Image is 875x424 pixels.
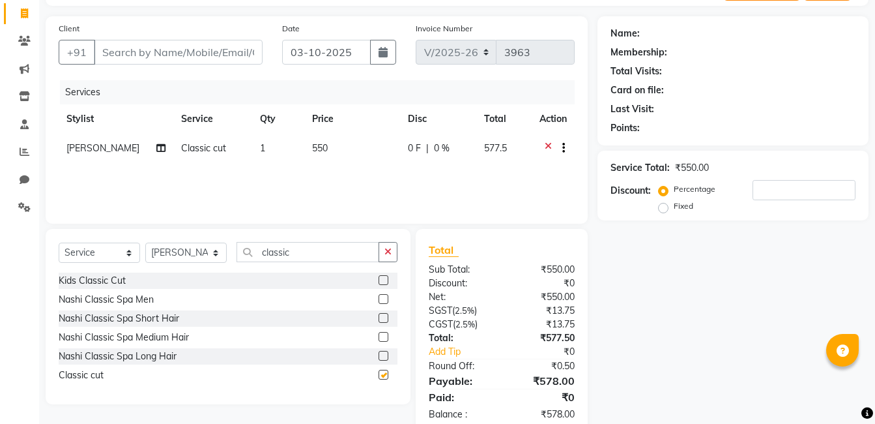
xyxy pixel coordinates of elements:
div: Round Off: [419,359,502,373]
th: Service [173,104,252,134]
div: ( ) [419,318,502,331]
input: Search or Scan [237,242,379,262]
div: Nashi Classic Spa Short Hair [59,312,179,326]
div: ₹578.00 [502,373,584,389]
div: ₹0.50 [502,359,584,373]
span: 2.5% [455,305,474,316]
div: Discount: [419,277,502,290]
label: Invoice Number [416,23,472,35]
span: 550 [312,142,328,154]
a: Add Tip [419,345,515,359]
div: ₹550.00 [502,290,584,304]
th: Disc [400,104,477,134]
div: ₹550.00 [502,263,584,277]
span: Total [429,243,459,257]
th: Price [304,104,399,134]
div: Kids Classic Cut [59,274,126,288]
span: | [426,142,429,155]
div: Total: [419,331,502,345]
div: Service Total: [610,161,670,175]
div: Nashi Classic Spa Men [59,293,154,307]
div: Points: [610,121,640,135]
th: Action [532,104,575,134]
div: ₹0 [502,389,584,405]
div: Name: [610,27,640,40]
div: ₹0 [502,277,584,290]
input: Search by Name/Mobile/Email/Code [94,40,263,65]
div: Total Visits: [610,65,662,78]
span: 2.5% [455,319,475,329]
div: ₹550.00 [675,161,709,175]
span: [PERSON_NAME] [66,142,139,154]
span: SGST [429,305,452,316]
span: 577.5 [484,142,507,154]
div: ( ) [419,304,502,318]
div: Membership: [610,46,667,59]
div: Nashi Classic Spa Medium Hair [59,331,189,344]
div: Nashi Classic Spa Long Hair [59,350,177,363]
th: Stylist [59,104,173,134]
div: Classic cut [59,369,104,382]
th: Total [476,104,532,134]
div: Services [60,80,584,104]
div: Payable: [419,373,502,389]
span: 0 % [434,142,450,155]
span: Classic cut [181,142,226,154]
span: 0 F [408,142,421,155]
div: Card on file: [610,83,664,97]
div: Sub Total: [419,263,502,277]
div: Paid: [419,389,502,405]
div: Balance : [419,408,502,421]
label: Date [282,23,300,35]
span: CGST [429,318,453,330]
div: ₹578.00 [502,408,584,421]
label: Client [59,23,79,35]
div: Last Visit: [610,102,654,116]
div: ₹13.75 [502,318,584,331]
th: Qty [252,104,304,134]
div: ₹577.50 [502,331,584,345]
div: ₹13.75 [502,304,584,318]
div: ₹0 [515,345,584,359]
span: 1 [260,142,265,154]
div: Discount: [610,184,651,198]
div: Net: [419,290,502,304]
button: +91 [59,40,95,65]
label: Percentage [674,183,715,195]
label: Fixed [674,200,693,212]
